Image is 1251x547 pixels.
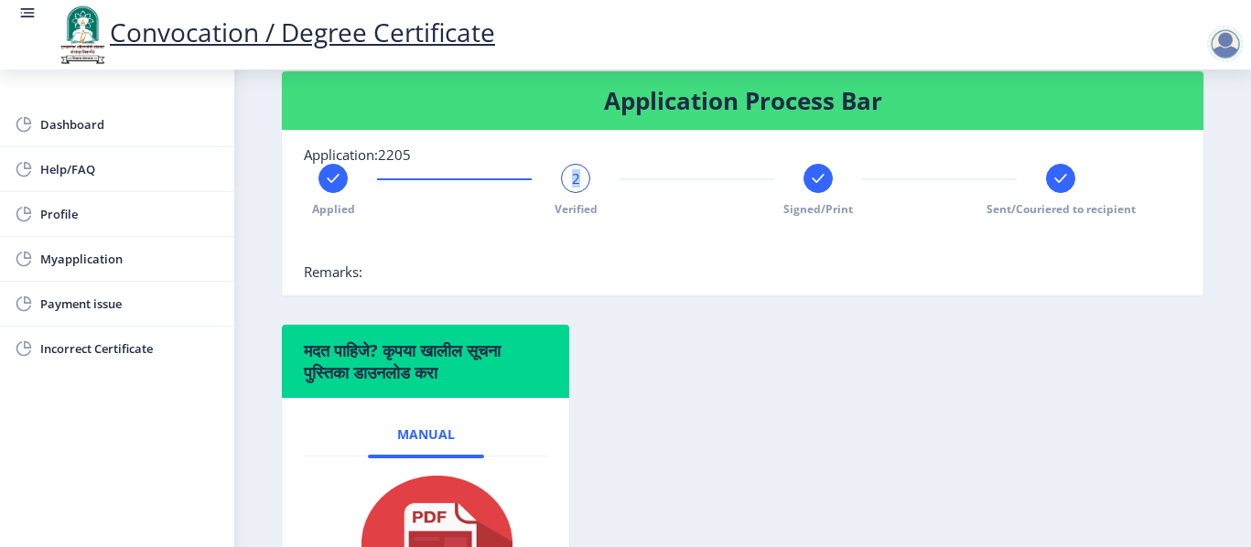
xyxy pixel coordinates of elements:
span: Profile [40,203,220,225]
span: Applied [312,201,355,217]
a: Manual [368,413,484,456]
span: Remarks: [304,263,362,281]
span: Signed/Print [783,201,853,217]
span: Dashboard [40,113,220,135]
span: Sent/Couriered to recipient [987,201,1136,217]
span: Help/FAQ [40,158,220,180]
h6: मदत पाहिजे? कृपया खालील सूचना पुस्तिका डाउनलोड करा [304,339,547,383]
img: logo [55,4,110,66]
a: Convocation / Degree Certificate [55,15,495,49]
span: Manual [397,427,455,442]
h4: Application Process Bar [304,86,1181,115]
span: 2 [572,169,580,188]
span: Application:2205 [304,145,411,164]
span: Payment issue [40,293,220,315]
span: Verified [555,201,598,217]
span: Myapplication [40,248,220,270]
span: Incorrect Certificate [40,338,220,359]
